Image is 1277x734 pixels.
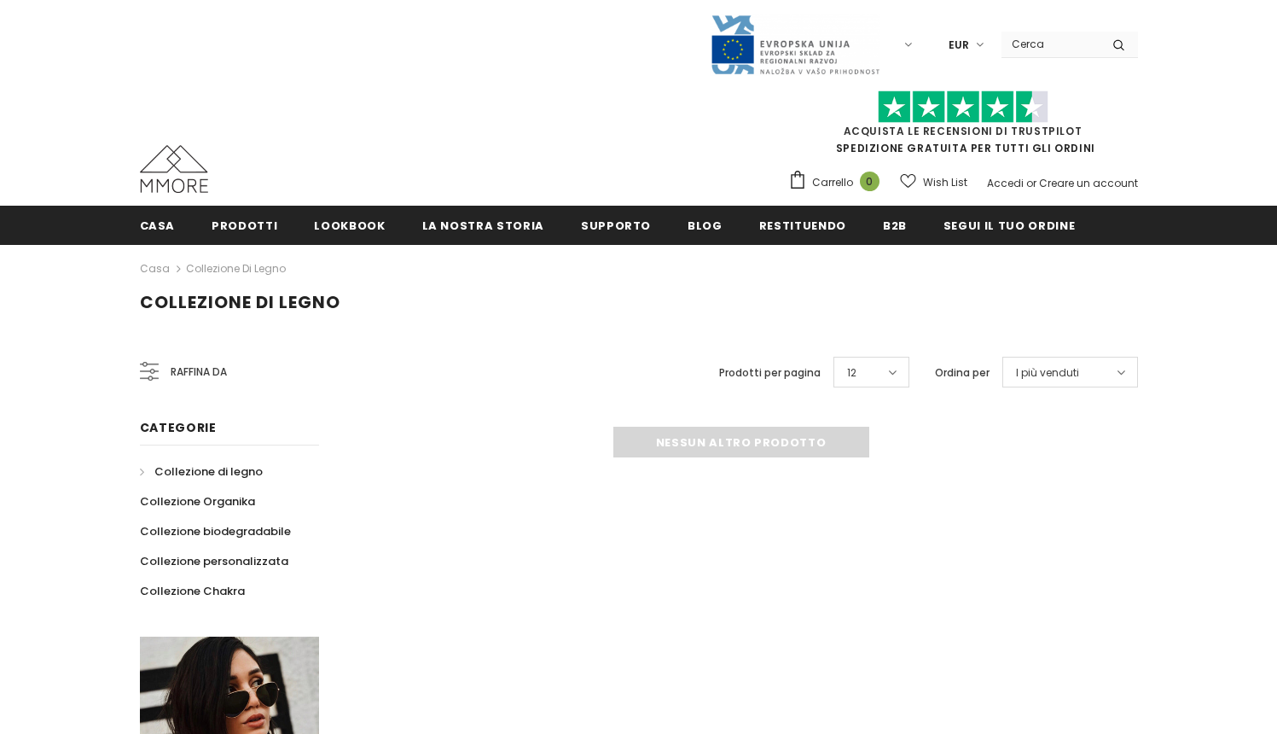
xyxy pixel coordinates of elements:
[171,363,227,382] span: Raffina da
[581,206,651,244] a: supporto
[923,174,967,191] span: Wish List
[140,516,291,546] a: Collezione biodegradabile
[878,90,1048,124] img: Fidati di Pilot Stars
[719,364,821,382] label: Prodotti per pagina
[422,206,544,244] a: La nostra storia
[140,583,245,599] span: Collezione Chakra
[1039,176,1138,190] a: Creare un account
[1026,176,1036,190] span: or
[1016,364,1079,382] span: I più venduti
[140,546,288,576] a: Collezione personalizzata
[140,419,217,436] span: Categorie
[140,457,263,486] a: Collezione di legno
[140,206,176,244] a: Casa
[710,37,880,51] a: Javni Razpis
[581,218,651,234] span: supporto
[812,174,853,191] span: Carrello
[788,98,1138,155] span: SPEDIZIONE GRATUITA PER TUTTI GLI ORDINI
[140,259,170,279] a: Casa
[883,206,907,244] a: B2B
[140,523,291,539] span: Collezione biodegradabile
[212,218,277,234] span: Prodotti
[943,206,1075,244] a: Segui il tuo ordine
[935,364,990,382] label: Ordina per
[1001,32,1100,56] input: Search Site
[949,37,969,54] span: EUR
[422,218,544,234] span: La nostra storia
[987,176,1024,190] a: Accedi
[900,167,967,197] a: Wish List
[844,124,1083,138] a: Acquista le recensioni di TrustPilot
[788,170,888,195] a: Carrello 0
[883,218,907,234] span: B2B
[759,206,846,244] a: Restituendo
[154,463,263,480] span: Collezione di legno
[688,206,723,244] a: Blog
[759,218,846,234] span: Restituendo
[140,493,255,510] span: Collezione Organika
[860,172,879,191] span: 0
[212,206,277,244] a: Prodotti
[140,486,255,516] a: Collezione Organika
[314,206,385,244] a: Lookbook
[847,364,856,382] span: 12
[710,14,880,76] img: Javni Razpis
[140,145,208,193] img: Casi MMORE
[943,218,1075,234] span: Segui il tuo ordine
[140,218,176,234] span: Casa
[688,218,723,234] span: Blog
[140,553,288,569] span: Collezione personalizzata
[314,218,385,234] span: Lookbook
[186,261,286,276] a: Collezione di legno
[140,576,245,606] a: Collezione Chakra
[140,290,340,314] span: Collezione di legno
